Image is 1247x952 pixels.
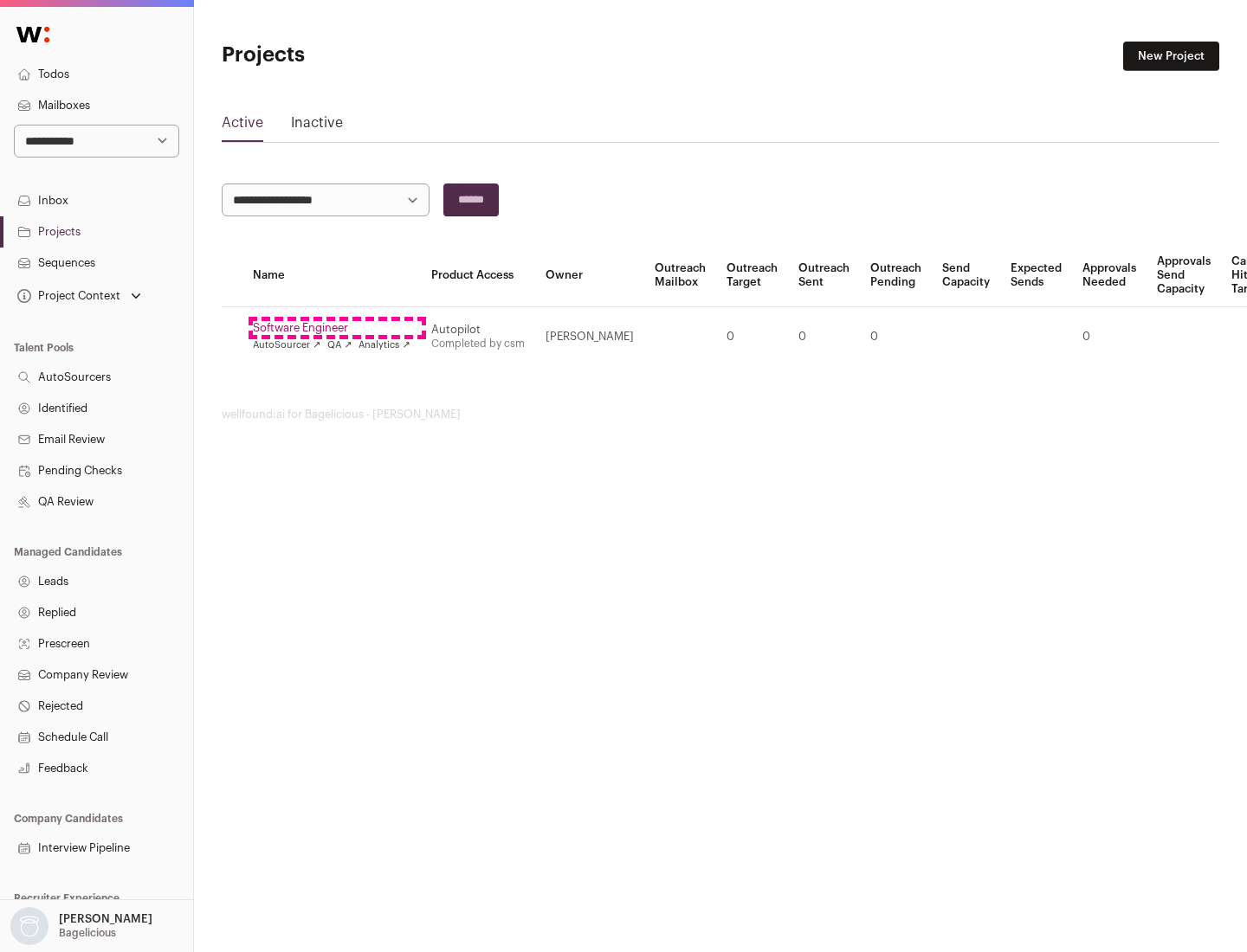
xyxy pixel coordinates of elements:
[7,17,59,52] img: Wellfound
[860,307,932,367] td: 0
[253,321,410,335] a: Software Engineer
[359,338,410,352] a: Analytics ↗
[59,912,152,926] p: [PERSON_NAME]
[291,113,343,140] a: Inactive
[421,244,535,307] th: Product Access
[59,926,116,940] p: Bagelicious
[535,307,644,367] td: [PERSON_NAME]
[1072,307,1147,367] td: 0
[14,289,120,303] div: Project Context
[222,113,263,140] a: Active
[860,244,932,307] th: Outreach Pending
[716,244,788,307] th: Outreach Target
[7,907,156,945] button: Open dropdown
[10,907,48,945] img: nopic.png
[431,323,525,337] div: Autopilot
[788,307,860,367] td: 0
[327,338,352,352] a: QA ↗
[222,42,554,69] h1: Projects
[716,307,788,367] td: 0
[253,338,320,352] a: AutoSourcer ↗
[14,284,145,308] button: Open dropdown
[1147,244,1221,307] th: Approvals Send Capacity
[1123,42,1219,71] a: New Project
[242,244,421,307] th: Name
[535,244,644,307] th: Owner
[431,338,525,349] a: Completed by csm
[932,244,1000,307] th: Send Capacity
[788,244,860,307] th: Outreach Sent
[222,408,1219,421] footer: wellfound:ai for Bagelicious - [PERSON_NAME]
[1072,244,1147,307] th: Approvals Needed
[1000,244,1072,307] th: Expected Sends
[644,244,716,307] th: Outreach Mailbox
